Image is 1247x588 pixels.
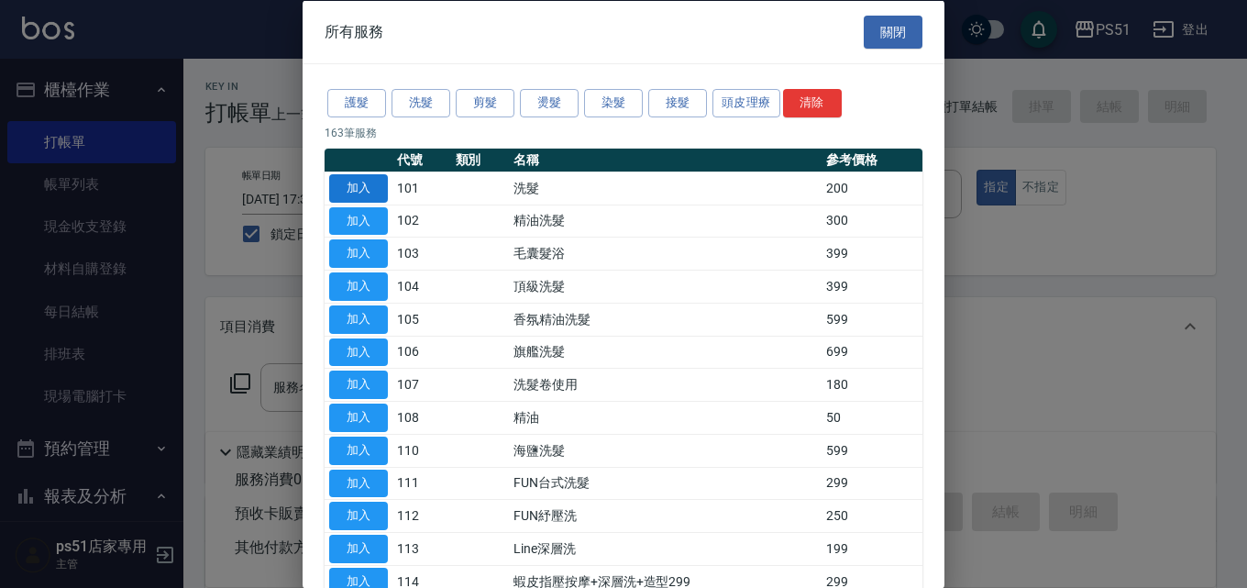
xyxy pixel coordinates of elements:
td: 106 [392,336,451,369]
td: FUN紓壓洗 [509,499,822,532]
td: 毛囊髮浴 [509,237,822,270]
td: FUN台式洗髮 [509,467,822,500]
td: 399 [822,270,922,303]
td: 香氛精油洗髮 [509,303,822,336]
th: 參考價格 [822,148,922,172]
td: 102 [392,205,451,238]
button: 加入 [329,502,388,530]
button: 加入 [329,404,388,432]
button: 加入 [329,535,388,563]
td: 101 [392,172,451,205]
td: 108 [392,401,451,434]
td: 180 [822,368,922,401]
span: 所有服務 [325,22,383,40]
th: 類別 [451,148,510,172]
td: 精油 [509,401,822,434]
td: Line深層洗 [509,532,822,565]
button: 剪髮 [456,89,514,117]
td: 精油洗髮 [509,205,822,238]
td: 113 [392,532,451,565]
button: 加入 [329,371,388,399]
td: 107 [392,368,451,401]
td: 105 [392,303,451,336]
td: 299 [822,467,922,500]
button: 關閉 [864,15,922,49]
button: 加入 [329,239,388,268]
td: 599 [822,434,922,467]
p: 163 筆服務 [325,124,922,140]
th: 代號 [392,148,451,172]
button: 護髮 [327,89,386,117]
td: 洗髮卷使用 [509,368,822,401]
button: 燙髮 [520,89,579,117]
th: 名稱 [509,148,822,172]
button: 加入 [329,272,388,301]
button: 洗髮 [392,89,450,117]
button: 接髮 [648,89,707,117]
td: 250 [822,499,922,532]
td: 112 [392,499,451,532]
td: 頂級洗髮 [509,270,822,303]
td: 洗髮 [509,172,822,205]
button: 加入 [329,206,388,235]
td: 103 [392,237,451,270]
button: 清除 [783,89,842,117]
td: 旗艦洗髮 [509,336,822,369]
td: 111 [392,467,451,500]
td: 海鹽洗髮 [509,434,822,467]
td: 599 [822,303,922,336]
td: 300 [822,205,922,238]
button: 加入 [329,469,388,497]
button: 加入 [329,338,388,366]
td: 199 [822,532,922,565]
button: 加入 [329,173,388,202]
button: 染髮 [584,89,643,117]
button: 加入 [329,436,388,464]
td: 50 [822,401,922,434]
button: 頭皮理療 [712,89,780,117]
td: 200 [822,172,922,205]
button: 加入 [329,305,388,333]
td: 399 [822,237,922,270]
td: 104 [392,270,451,303]
td: 699 [822,336,922,369]
td: 110 [392,434,451,467]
